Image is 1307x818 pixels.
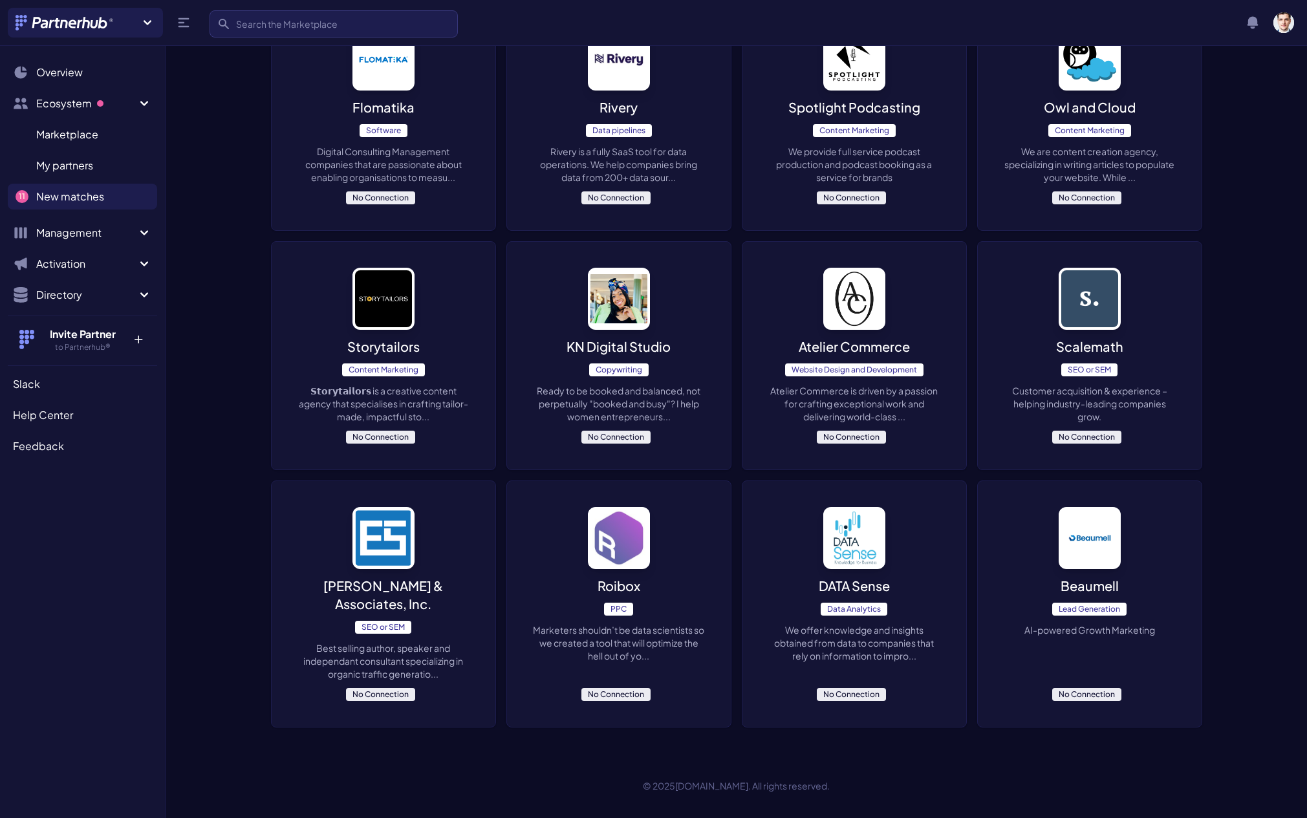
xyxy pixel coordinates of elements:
[1273,12,1294,33] img: user photo
[36,65,83,80] span: Overview
[16,190,28,203] span: 11
[742,2,967,231] a: image_alt Spotlight PodcastingContent MarketingWe provide full service podcast production and pod...
[352,98,415,116] p: Flomatika
[1044,98,1136,116] p: Owl and Cloud
[1052,191,1121,204] span: No Connection
[346,191,415,204] span: No Connection
[8,282,157,308] button: Directory
[346,688,415,701] span: No Connection
[271,2,496,231] a: image_alt FlomatikaSoftwareDigital Consulting Management companies that are passionate about enab...
[8,371,157,397] a: Slack
[36,225,136,241] span: Management
[271,241,496,470] a: image_alt StorytailorsContent Marketing𝗦𝘁𝗼𝗿𝘆𝘁𝗮𝗶𝗹𝗼𝗿𝘀 is a creative content agency that specialises...
[977,241,1202,470] a: image_alt ScalemathSEO or SEMCustomer acquisition & experience – helping industry-leading compani...
[604,603,633,616] span: PPC
[799,338,910,356] p: Atelier Commerce
[352,28,415,91] img: image_alt
[598,577,640,595] p: Roibox
[352,268,415,330] img: image_alt
[977,480,1202,727] a: image_alt BeaumellLead GenerationAI-powered Growth MarketingNo Connection
[533,623,705,662] p: Marketers shouldn’t be data scientists so we created a tool that will optimize the hell out of yo...
[506,241,731,470] a: image_alt KN Digital StudioCopywritingReady to be booked and balanced, not perpetually "booked an...
[588,28,650,91] img: image_alt
[823,268,885,330] img: image_alt
[675,780,748,791] a: [DOMAIN_NAME]
[297,577,470,613] p: [PERSON_NAME] & Associates, Inc.
[588,268,650,330] img: image_alt
[16,15,114,30] img: Partnerhub® Logo
[1059,268,1121,330] img: image_alt
[1059,507,1121,569] img: image_alt
[823,28,885,91] img: image_alt
[819,577,890,595] p: DATA Sense
[1061,363,1118,376] span: SEO or SEM
[36,256,136,272] span: Activation
[8,316,157,363] button: Invite Partner to Partnerhub® +
[581,191,651,204] span: No Connection
[768,384,940,423] p: Atelier Commerce is driven by a passion for crafting exceptional work and delivering world-class ...
[36,189,104,204] span: New matches
[567,338,671,356] p: KN Digital Studio
[8,153,157,178] a: My partners
[8,220,157,246] button: Management
[297,145,470,184] p: Digital Consulting Management companies that are passionate about enabling organisations to measu...
[1059,28,1121,91] img: image_alt
[1052,431,1121,444] span: No Connection
[346,431,415,444] span: No Connection
[1004,145,1176,184] p: We are content creation agency, specializing in writing articles to populate your website. While ...
[581,431,651,444] span: No Connection
[36,287,136,303] span: Directory
[41,327,124,342] h4: Invite Partner
[823,507,885,569] img: image_alt
[8,402,157,428] a: Help Center
[13,407,73,423] span: Help Center
[742,480,967,727] a: image_alt DATA SenseData AnalyticsWe offer knowledge and insights obtained from data to companies...
[813,124,896,137] span: Content Marketing
[271,480,496,727] a: image_alt [PERSON_NAME] & Associates, Inc.SEO or SEMBest selling author, speaker and independant ...
[586,124,652,137] span: Data pipelines
[599,98,638,116] p: Rivery
[8,59,157,85] a: Overview
[817,191,886,204] span: No Connection
[352,507,415,569] img: image_alt
[166,779,1307,792] p: © 2025 . All rights reserved.
[36,127,98,142] span: Marketplace
[533,145,705,184] p: Rivery is a fully SaaS tool for data operations. We help companies bring data from 200+ data sour...
[347,338,420,356] p: Storytailors
[533,384,705,423] p: Ready to be booked and balanced, not perpetually "booked and busy"? I help women entrepreneurs...
[1052,603,1127,616] span: Lead Generation
[342,363,425,376] span: Content Marketing
[1052,688,1121,701] span: No Connection
[8,91,157,116] button: Ecosystem
[8,122,157,147] a: Marketplace
[1061,577,1119,595] p: Beaumell
[8,184,157,210] a: New matches
[210,10,458,38] input: Search the Marketplace
[13,376,40,392] span: Slack
[589,363,649,376] span: Copywriting
[41,342,124,352] h5: to Partnerhub®
[1024,623,1155,636] p: AI-powered Growth Marketing
[821,603,887,616] span: Data Analytics
[1056,338,1123,356] p: Scalemath
[13,438,64,454] span: Feedback
[506,2,731,231] a: image_alt RiveryData pipelinesRivery is a fully SaaS tool for data operations. We help companies ...
[788,98,920,116] p: Spotlight Podcasting
[817,431,886,444] span: No Connection
[36,96,136,111] span: Ecosystem
[8,251,157,277] button: Activation
[768,145,940,184] p: We provide full service podcast production and podcast booking as a service for brands
[360,124,407,137] span: Software
[124,327,152,347] p: +
[768,623,940,662] p: We offer knowledge and insights obtained from data to companies that rely on information to impro...
[36,158,93,173] span: My partners
[588,507,650,569] img: image_alt
[8,433,157,459] a: Feedback
[506,480,731,727] a: image_alt RoiboxPPCMarketers shouldn’t be data scientists so we created a tool that will optimize...
[977,2,1202,231] a: image_alt Owl and CloudContent MarketingWe are content creation agency, specializing in writing a...
[297,641,470,680] p: Best selling author, speaker and independant consultant specializing in organic traffic generatio...
[581,688,651,701] span: No Connection
[785,363,924,376] span: Website Design and Development
[297,384,470,423] p: 𝗦𝘁𝗼𝗿𝘆𝘁𝗮𝗶𝗹𝗼𝗿𝘀 is a creative content agency that specialises in crafting tailor-made, impactful sto...
[742,241,967,470] a: image_alt Atelier CommerceWebsite Design and DevelopmentAtelier Commerce is driven by a passion f...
